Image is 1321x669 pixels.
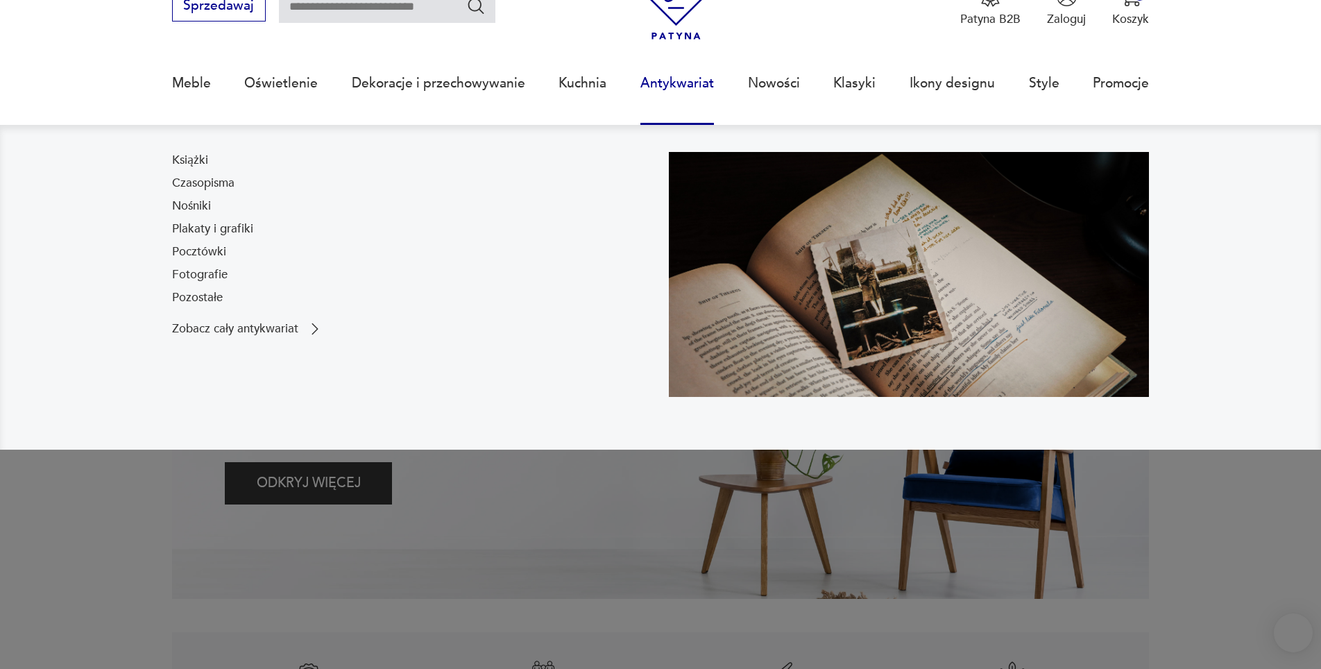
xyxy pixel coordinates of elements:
a: Dekoracje i przechowywanie [352,51,525,115]
a: Książki [172,152,208,169]
a: Pocztówki [172,244,226,260]
p: Zaloguj [1047,11,1086,27]
a: Meble [172,51,211,115]
p: Patyna B2B [960,11,1021,27]
a: Kuchnia [559,51,606,115]
a: Klasyki [833,51,876,115]
a: Oświetlenie [244,51,318,115]
a: Zobacz cały antykwariat [172,321,323,337]
p: Zobacz cały antykwariat [172,323,298,334]
a: Nowości [748,51,800,115]
img: c8a9187830f37f141118a59c8d49ce82.jpg [669,152,1149,397]
a: Fotografie [172,266,228,283]
a: Nośniki [172,198,211,214]
a: Sprzedawaj [172,1,266,12]
a: Pozostałe [172,289,223,306]
a: Ikony designu [910,51,995,115]
a: Style [1029,51,1059,115]
p: Koszyk [1112,11,1149,27]
a: Promocje [1093,51,1149,115]
a: Czasopisma [172,175,235,192]
a: Antykwariat [640,51,714,115]
a: Plakaty i grafiki [172,221,253,237]
iframe: Smartsupp widget button [1274,613,1313,652]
